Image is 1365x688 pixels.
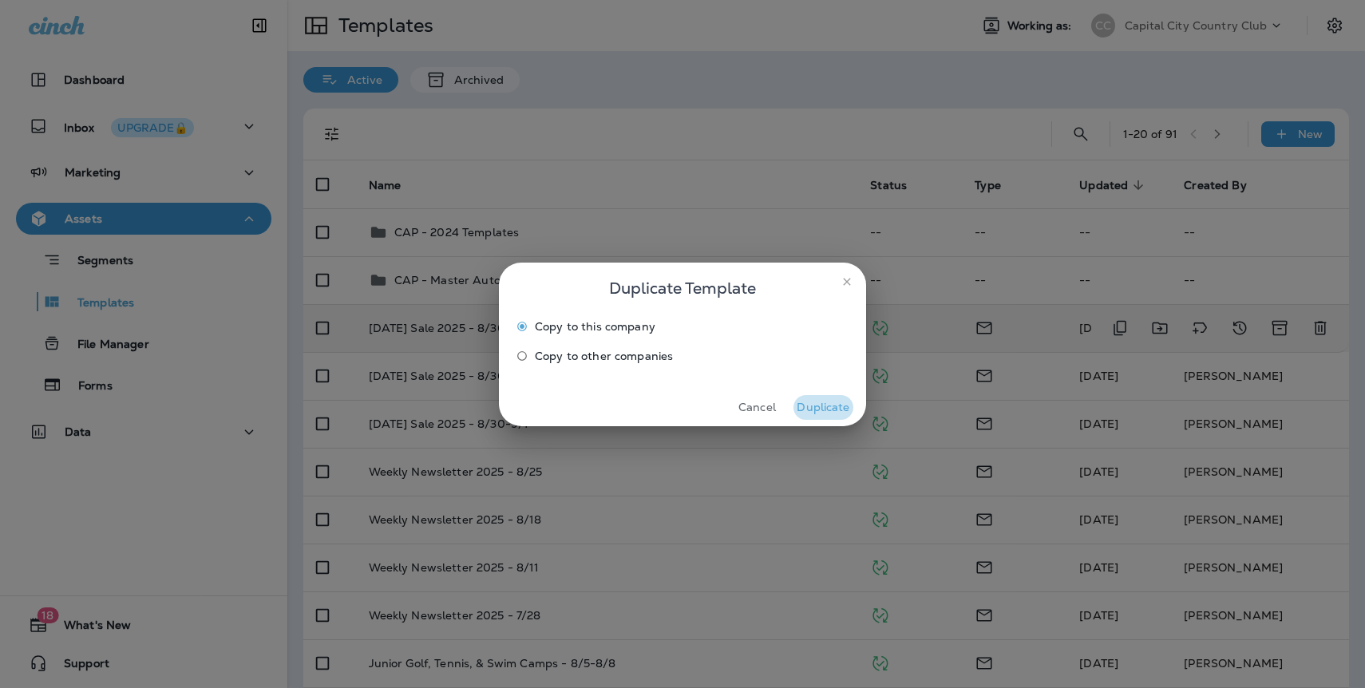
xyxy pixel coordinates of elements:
span: Copy to this company [535,320,655,333]
button: Duplicate [793,395,853,420]
button: Cancel [727,395,787,420]
span: Copy to other companies [535,350,673,362]
button: close [834,269,860,295]
span: Duplicate Template [609,275,756,301]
